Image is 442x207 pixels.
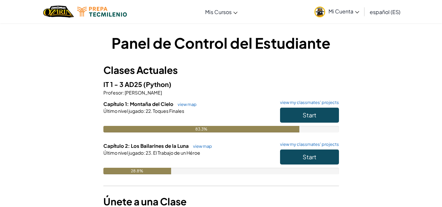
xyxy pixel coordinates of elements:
span: Capítulo 2: Los Bailarines de la Luna [103,143,190,149]
span: [PERSON_NAME] [124,90,162,95]
span: : [123,90,124,95]
img: avatar [314,7,325,17]
span: Start [303,111,316,119]
h3: Clases Actuales [103,63,339,78]
a: view map [174,102,197,107]
span: (Python) [143,80,171,88]
span: Capítulo 1: Montaña del Cielo [103,101,174,107]
h1: Panel de Control del Estudiante [103,33,339,53]
span: español (ES) [370,9,400,15]
span: 23. [145,150,152,156]
a: view map [190,144,212,149]
div: 83.3% [103,126,300,132]
div: 28.8% [103,168,171,174]
a: Mi Cuenta [311,1,362,22]
span: Mis Cursos [205,9,232,15]
img: Home [43,5,74,18]
span: Último nivel jugado [103,150,144,156]
button: Start [280,108,339,123]
button: Start [280,149,339,164]
a: español (ES) [366,3,404,21]
a: Ozaria by CodeCombat logo [43,5,74,18]
a: view my classmates' projects [277,142,339,147]
span: : [144,150,145,156]
span: IT 1 - 3 AD25 [103,80,143,88]
span: Último nivel jugado [103,108,144,114]
span: Toques Finales [152,108,184,114]
span: 22. [145,108,152,114]
span: El Trabajo de un Héroe [152,150,200,156]
span: : [144,108,145,114]
span: Profesor [103,90,123,95]
span: Start [303,153,316,161]
img: Tecmilenio logo [77,7,127,17]
a: Mis Cursos [202,3,241,21]
a: view my classmates' projects [277,100,339,105]
span: Mi Cuenta [328,8,359,15]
